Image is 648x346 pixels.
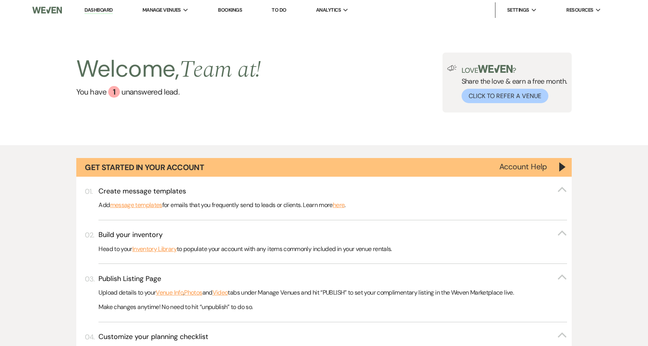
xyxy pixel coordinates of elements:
button: Create message templates [98,186,567,196]
h3: Publish Listing Page [98,274,161,284]
img: Weven Logo [32,2,62,18]
h3: Customize your planning checklist [98,332,208,342]
a: Video [212,288,228,298]
button: Customize your planning checklist [98,332,567,342]
button: Account Help [499,163,547,170]
button: Publish Listing Page [98,274,567,284]
p: Add for emails that you frequently send to leads or clients. Learn more . [98,200,567,210]
span: Settings [507,6,529,14]
div: Share the love & earn a free month. [457,65,567,103]
h1: Get Started in Your Account [85,162,204,173]
a: message templates [110,200,162,210]
p: Head to your to populate your account with any items commonly included in your venue rentals. [98,244,567,254]
span: Manage Venues [142,6,181,14]
button: Click to Refer a Venue [462,89,548,103]
h3: Build your inventory [98,230,163,240]
a: Venue Info [156,288,183,298]
div: 1 [108,86,120,98]
span: Team at ! [179,52,261,88]
p: Make changes anytime! No need to hit “unpublish” to do so. [98,302,567,312]
p: Upload details to your , and tabs under Manage Venues and hit “PUBLISH” to set your complimentary... [98,288,567,298]
span: Resources [566,6,593,14]
span: Analytics [316,6,341,14]
a: Bookings [218,7,242,13]
a: here [333,200,344,210]
a: Photos [184,288,202,298]
h3: Create message templates [98,186,186,196]
button: Build your inventory [98,230,567,240]
a: Inventory Library [132,244,177,254]
img: loud-speaker-illustration.svg [447,65,457,71]
a: To Do [272,7,286,13]
p: Love ? [462,65,567,74]
img: weven-logo-green.svg [478,65,513,73]
a: Dashboard [84,7,112,14]
h2: Welcome, [76,53,261,86]
a: You have 1 unanswered lead. [76,86,261,98]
